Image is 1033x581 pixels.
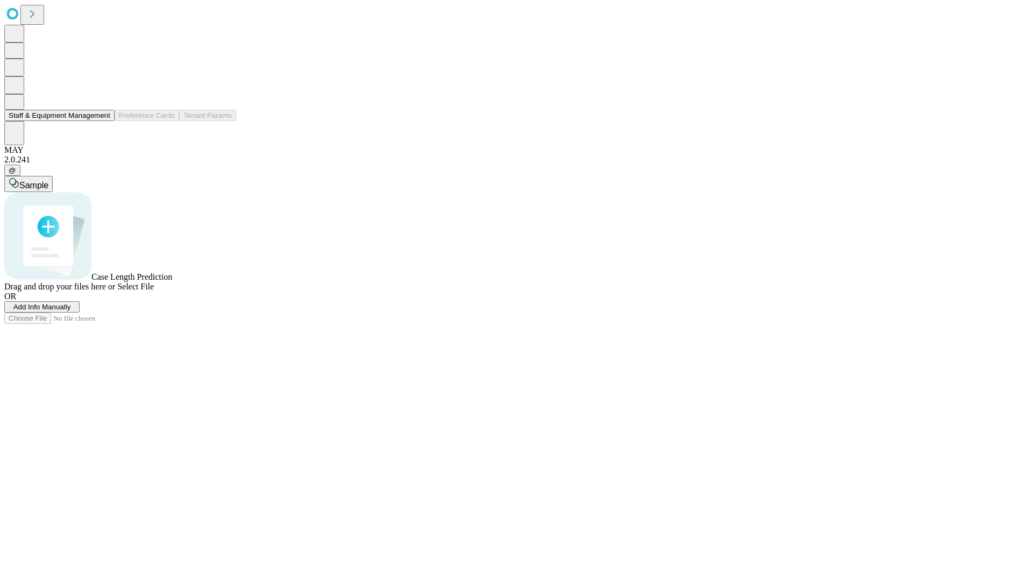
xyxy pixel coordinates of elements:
button: Staff & Equipment Management [4,110,115,121]
span: @ [9,166,16,174]
span: Sample [19,181,48,190]
button: Tenant Params [179,110,236,121]
span: Drag and drop your files here or [4,282,115,291]
button: Add Info Manually [4,301,80,313]
button: @ [4,165,20,176]
span: Select File [117,282,154,291]
div: 2.0.241 [4,155,1029,165]
div: MAY [4,145,1029,155]
span: Add Info Manually [13,303,71,311]
button: Sample [4,176,53,192]
button: Preference Cards [115,110,179,121]
span: Case Length Prediction [91,272,172,281]
span: OR [4,292,16,301]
